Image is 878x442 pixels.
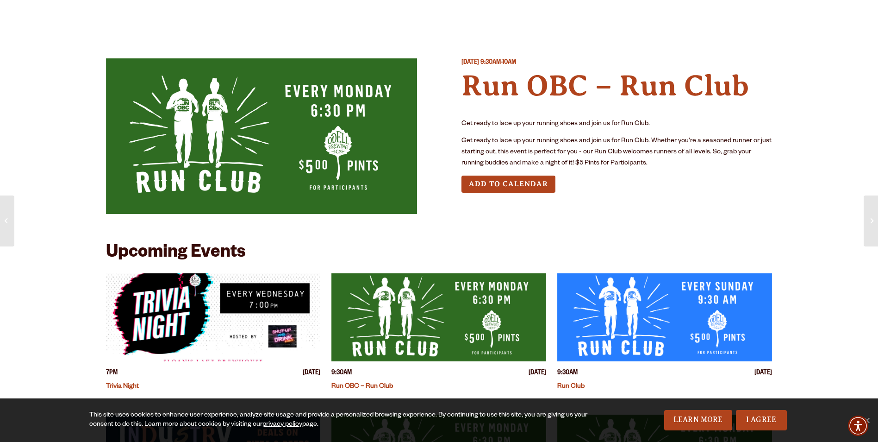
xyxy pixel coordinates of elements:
[664,410,732,430] a: Learn More
[303,369,320,379] span: [DATE]
[502,12,555,19] span: Our Story
[461,176,555,193] button: Add to Calendar
[736,410,787,430] a: I Agree
[461,68,772,104] h4: Run OBC – Run Club
[686,12,744,19] span: Beer Finder
[192,12,243,19] span: Taprooms
[598,6,644,27] a: Impact
[754,369,772,379] span: [DATE]
[680,6,750,27] a: Beer Finder
[461,119,772,130] p: Get ready to lace up your running shoes and join us for Run Club.
[291,12,316,19] span: Gear
[461,59,479,67] span: [DATE]
[121,12,143,19] span: Beer
[359,6,408,27] a: Winery
[557,273,772,361] a: View event details
[331,383,393,391] a: Run OBC – Run Club
[557,383,585,391] a: Run Club
[461,136,772,169] p: Get ready to lace up your running shoes and join us for Run Club. Whether you're a seasoned runne...
[480,59,516,67] span: 9:30AM-10AM
[496,6,561,27] a: Our Story
[848,416,868,436] div: Accessibility Menu
[106,383,139,391] a: Trivia Night
[186,6,249,27] a: Taprooms
[106,273,321,361] a: View event details
[106,369,118,379] span: 7PM
[557,369,578,379] span: 9:30AM
[604,12,638,19] span: Impact
[262,421,302,429] a: privacy policy
[115,6,149,27] a: Beer
[433,6,467,27] a: Odell Home
[331,369,352,379] span: 9:30AM
[529,369,546,379] span: [DATE]
[285,6,322,27] a: Gear
[106,244,245,264] h2: Upcoming Events
[365,12,402,19] span: Winery
[89,411,588,429] div: This site uses cookies to enhance user experience, analyze site usage and provide a personalized ...
[331,273,546,361] a: View event details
